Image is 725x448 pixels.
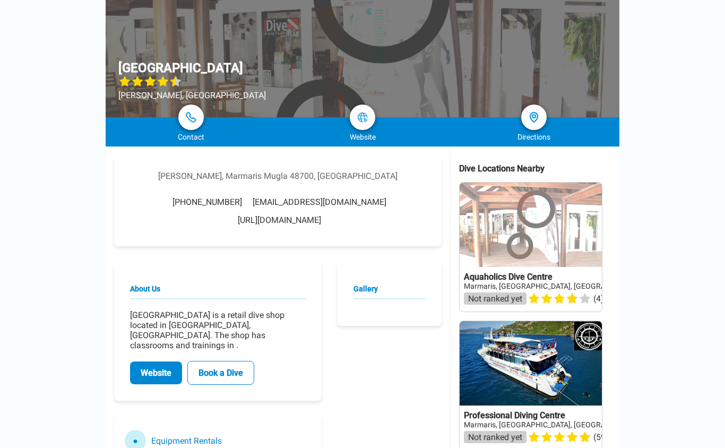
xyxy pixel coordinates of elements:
[158,171,398,181] div: [PERSON_NAME], Marmaris Mugla 48700, [GEOGRAPHIC_DATA]
[187,361,254,385] a: Book a Dive
[130,361,182,384] a: Website
[118,90,266,100] div: [PERSON_NAME], [GEOGRAPHIC_DATA]
[253,197,386,207] span: [EMAIL_ADDRESS][DOMAIN_NAME]
[106,133,277,141] div: Contact
[238,215,321,225] a: [URL][DOMAIN_NAME]
[353,285,426,299] h2: Gallery
[151,436,222,446] h3: Equipment Rentals
[277,133,448,141] div: Website
[172,197,242,207] a: [PHONE_NUMBER]
[521,105,547,130] a: directions
[118,61,243,75] h1: [GEOGRAPHIC_DATA]
[357,112,368,123] img: map
[130,310,306,350] p: [GEOGRAPHIC_DATA] is a retail dive shop located in [GEOGRAPHIC_DATA], [GEOGRAPHIC_DATA]. The shop...
[350,105,375,130] a: map
[186,112,196,123] img: phone
[459,163,619,174] div: Dive Locations Nearby
[528,111,540,124] img: directions
[448,133,619,141] div: Directions
[130,285,306,299] h2: About Us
